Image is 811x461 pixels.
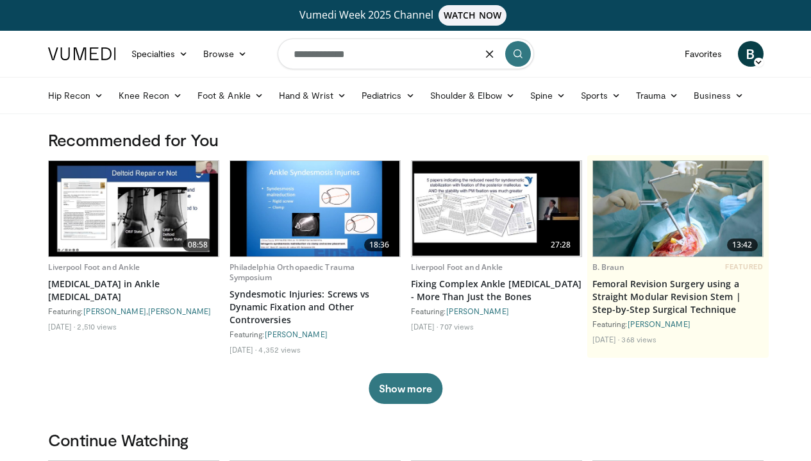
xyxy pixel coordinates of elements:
a: [PERSON_NAME] [148,306,211,315]
img: 4275ad52-8fa6-4779-9598-00e5d5b95857.620x360_q85_upscale.jpg [593,161,763,256]
a: [PERSON_NAME] [628,319,690,328]
a: [MEDICAL_DATA] in Ankle [MEDICAL_DATA] [48,278,219,303]
a: Fixing Complex Ankle [MEDICAL_DATA] - More Than Just the Bones [411,278,582,303]
a: B. Braun [592,262,625,272]
a: Liverpool Foot and Ankle [411,262,503,272]
a: 27:28 [412,161,581,256]
a: [PERSON_NAME] [446,306,509,315]
li: [DATE] [230,344,257,355]
a: Syndesmotic Injuries: Screws vs Dynamic Fixation and Other Controversies [230,288,401,326]
div: Featuring: [411,306,582,316]
a: Hand & Wrist [271,83,354,108]
h3: Recommended for You [48,130,764,150]
img: 3d6be262-49c7-4b11-83ab-038f7f7b3dd5.620x360_q85_upscale.jpg [412,161,581,256]
div: Featuring: [592,319,764,329]
img: VuMedi Logo [48,47,116,60]
a: Femoral Revision Surgery using a Straight Modular Revision Stem | Step-by-Step Surgical Technique [592,278,764,316]
a: Knee Recon [111,83,190,108]
span: 08:58 [183,239,213,251]
a: Sports [573,83,628,108]
button: Show more [369,373,442,404]
span: 27:28 [546,239,576,251]
a: Trauma [628,83,687,108]
a: Specialties [124,41,196,67]
a: Liverpool Foot and Ankle [48,262,140,272]
a: Pediatrics [354,83,422,108]
li: [DATE] [592,334,620,344]
span: 18:36 [364,239,395,251]
a: 18:36 [230,161,400,256]
a: Philadelphia Orthopaedic Trauma Symposium [230,262,355,283]
a: 08:58 [49,161,219,256]
img: 79e350e3-77cb-4497-9743-08c39c51f0ec.620x360_q85_upscale.jpg [230,161,400,256]
a: Hip Recon [40,83,112,108]
span: 13:42 [727,239,758,251]
span: FEATURED [725,262,763,271]
a: Shoulder & Elbow [422,83,523,108]
a: Business [686,83,751,108]
a: Spine [523,83,573,108]
a: 13:42 [593,161,763,256]
div: Featuring: , [48,306,219,316]
li: 368 views [621,334,656,344]
a: [PERSON_NAME] [83,306,146,315]
span: WATCH NOW [439,5,506,26]
li: 4,352 views [258,344,301,355]
li: [DATE] [411,321,439,331]
a: Vumedi Week 2025 ChannelWATCH NOW [50,5,762,26]
li: 2,510 views [77,321,117,331]
h3: Continue Watching [48,430,764,450]
a: Favorites [677,41,730,67]
img: a595d053-2029-4267-83a4-114b0daf1731.620x360_q85_upscale.jpg [49,161,219,256]
input: Search topics, interventions [278,38,534,69]
a: B [738,41,764,67]
a: [PERSON_NAME] [265,330,328,339]
a: Foot & Ankle [190,83,271,108]
a: Browse [196,41,255,67]
li: 707 views [440,321,474,331]
li: [DATE] [48,321,76,331]
div: Featuring: [230,329,401,339]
